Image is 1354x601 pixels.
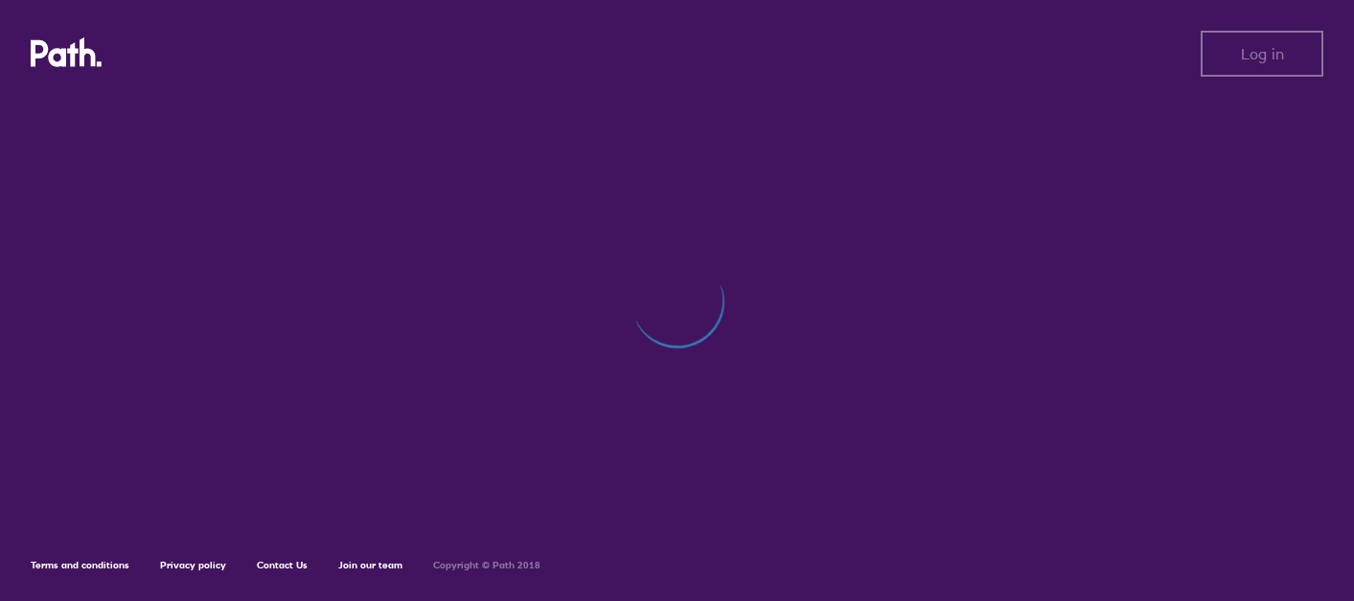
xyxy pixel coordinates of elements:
[1201,31,1323,77] button: Log in
[31,559,129,571] a: Terms and conditions
[338,559,402,571] a: Join our team
[433,560,540,571] h6: Copyright © Path 2018
[257,559,308,571] a: Contact Us
[1241,45,1284,62] span: Log in
[160,559,226,571] a: Privacy policy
